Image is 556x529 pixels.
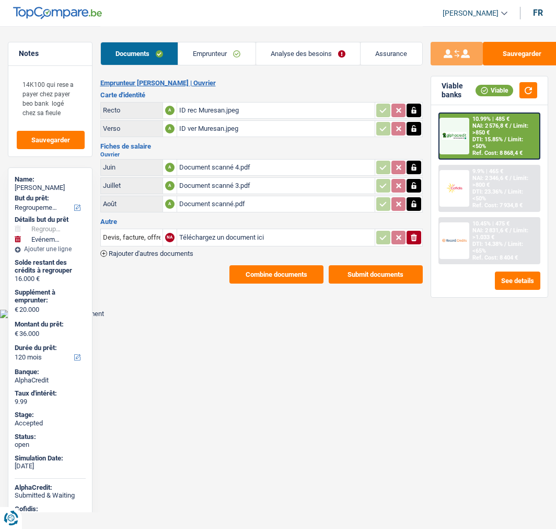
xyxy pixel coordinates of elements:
button: Sauvegarder [17,131,85,149]
div: ID rec Muresan.jpeg [179,103,373,118]
img: TopCompare Logo [13,7,102,19]
div: Ajouter une ligne [15,245,86,253]
span: Limit: <50% [472,188,523,202]
span: DTI: 23.36% [472,188,503,195]
a: Emprunteur [178,42,256,65]
div: [PERSON_NAME] [15,184,86,192]
h3: Carte d'identité [100,92,423,98]
label: But du prêt: [15,194,84,202]
div: Détails but du prêt [15,216,86,224]
span: NAI: 2 831,6 € [472,227,508,234]
span: / [509,122,512,129]
div: Ref. Cost: 8 868,4 € [472,150,523,156]
span: Rajouter d'autres documents [109,250,193,257]
div: fr [533,8,543,18]
div: AlphaCredit [15,376,86,385]
span: NAI: 2 576,8 € [472,122,508,129]
div: open [15,441,86,449]
span: / [504,136,506,143]
div: Recto [103,106,160,114]
a: Documents [101,42,178,65]
a: Assurance [361,42,422,65]
a: Analyse des besoins [256,42,361,65]
span: / [504,241,506,247]
span: / [509,227,512,234]
div: Viable [476,85,513,96]
button: Rajouter d'autres documents [100,250,193,257]
div: A [165,199,175,209]
button: Combine documents [229,265,323,284]
span: DTI: 14.38% [472,241,503,247]
div: Juillet [103,182,160,189]
span: Limit: <50% [472,136,523,150]
span: / [509,175,512,182]
h3: Fiches de salaire [100,143,423,150]
div: A [165,181,175,190]
div: Stage: [15,411,86,419]
span: Limit: >1.033 € [472,227,528,241]
label: Supplément à emprunter: [15,288,84,305]
label: Durée du prêt: [15,344,84,352]
div: NA [165,233,175,242]
span: DTI: 15.85% [472,136,503,143]
span: Sauvegarder [31,137,70,143]
div: AlphaCredit: [15,483,86,492]
button: See details [495,272,540,290]
img: Record Credits [442,234,467,247]
div: [DATE] [15,462,86,470]
div: A [165,163,175,172]
label: Montant du prêt: [15,320,84,329]
div: Ref. Cost: 7 934,8 € [472,202,523,209]
div: Simulation Date: [15,454,86,463]
div: 10.99% | 485 € [472,116,509,122]
span: Limit: <65% [472,241,523,254]
div: Août [103,200,160,208]
h2: Emprunteur [PERSON_NAME] | Ouvrier [100,79,423,87]
div: Viable banks [442,82,476,99]
div: Taux d'intérêt: [15,389,86,398]
h5: Notes [19,49,82,58]
div: Document scanné.pdf [179,196,373,212]
div: Ref. Cost: 8 404 € [472,254,518,261]
div: Banque: [15,368,86,376]
span: [PERSON_NAME] [443,9,499,18]
span: Limit: >850 € [472,122,528,136]
span: € [15,330,18,338]
a: [PERSON_NAME] [434,5,507,22]
span: NAI: 2 346,6 € [472,175,508,182]
div: A [165,124,175,133]
span: / [504,188,506,195]
div: Verso [103,125,160,132]
div: Document scanné 4.pdf [179,160,373,175]
div: 9.9% | 465 € [472,168,503,175]
div: A [165,106,175,115]
div: ID ver Muresan.jpeg [179,121,373,137]
div: Cofidis: [15,505,86,513]
img: Cofidis [442,182,467,195]
img: AlphaCredit [442,132,467,140]
div: Submitted & Waiting [15,491,86,500]
div: 9.99 [15,398,86,406]
div: Juin [103,163,160,171]
span: Limit: >800 € [472,175,528,188]
h3: Autre [100,218,423,225]
h2: Ouvrier [100,152,423,157]
span: € [15,306,18,314]
div: 10.45% | 475 € [472,220,509,227]
div: 16.000 € [15,275,86,283]
button: Submit documents [329,265,423,284]
div: Name: [15,175,86,184]
div: Accepted [15,419,86,427]
div: Solde restant des crédits à regrouper [15,258,86,275]
div: Status: [15,433,86,441]
div: Document scanné 3.pdf [179,178,373,194]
